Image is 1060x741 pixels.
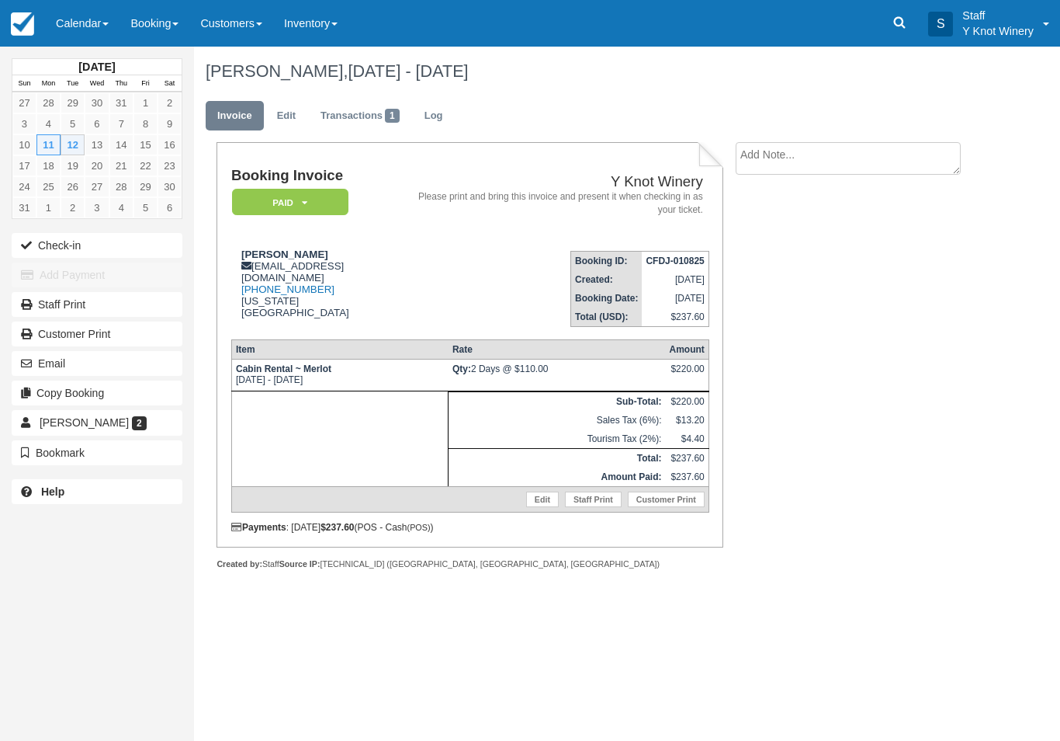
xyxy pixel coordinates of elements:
th: Amount [665,340,708,360]
a: 6 [85,113,109,134]
a: Help [12,479,182,504]
a: Transactions1 [309,101,411,131]
a: 3 [12,113,36,134]
th: Item [231,340,448,360]
strong: [PERSON_NAME] [241,249,328,260]
th: Mon [36,75,61,92]
td: [DATE] [642,289,708,308]
td: Sales Tax (6%): [449,411,666,430]
a: 8 [133,113,158,134]
th: Total: [449,449,666,468]
a: 2 [61,197,85,218]
a: 29 [61,92,85,113]
th: Wed [85,75,109,92]
a: 25 [36,176,61,197]
a: 12 [61,134,85,155]
a: Staff Print [565,492,622,507]
th: Booking ID: [571,252,643,271]
a: 6 [158,197,182,218]
th: Created: [571,270,643,289]
td: [DATE] [642,270,708,289]
div: Staff [TECHNICAL_ID] ([GEOGRAPHIC_DATA], [GEOGRAPHIC_DATA], [GEOGRAPHIC_DATA]) [217,558,723,570]
strong: Qty [452,364,471,374]
a: 16 [158,134,182,155]
td: $4.40 [665,430,708,449]
td: $13.20 [665,411,708,430]
a: 22 [133,155,158,176]
a: 18 [36,155,61,176]
th: Thu [109,75,133,92]
th: Total (USD): [571,308,643,327]
address: Please print and bring this invoice and present it when checking in as your ticket. [418,190,703,217]
a: [PHONE_NUMBER] [241,284,334,295]
span: 1 [385,109,400,123]
a: 3 [85,197,109,218]
strong: CFDJ-010825 [646,256,704,266]
a: 4 [109,197,133,218]
a: Staff Print [12,292,182,317]
small: (POS) [407,523,431,532]
th: Fri [133,75,158,92]
a: 29 [133,176,158,197]
a: 26 [61,176,85,197]
span: [DATE] - [DATE] [348,61,468,81]
a: Edit [526,492,559,507]
a: 15 [133,134,158,155]
a: 30 [158,176,182,197]
a: 31 [12,197,36,218]
strong: Cabin Rental ~ Merlot [236,364,331,374]
a: 4 [36,113,61,134]
a: 21 [109,155,133,176]
th: Amount Paid: [449,468,666,487]
td: $220.00 [665,392,708,412]
th: Rate [449,340,666,360]
a: 31 [109,92,133,113]
a: 1 [36,197,61,218]
a: 30 [85,92,109,113]
td: 2 Days @ $110.00 [449,360,666,391]
th: Sub-Total: [449,392,666,412]
th: Tue [61,75,85,92]
a: 1 [133,92,158,113]
a: 11 [36,134,61,155]
button: Bookmark [12,440,182,465]
a: 17 [12,155,36,176]
strong: [DATE] [78,61,115,73]
td: Tourism Tax (2%): [449,430,666,449]
a: 24 [12,176,36,197]
div: $220.00 [669,364,704,387]
a: 5 [61,113,85,134]
a: 19 [61,155,85,176]
div: : [DATE] (POS - Cash ) [231,522,709,533]
a: 28 [36,92,61,113]
td: [DATE] - [DATE] [231,360,448,391]
h2: Y Knot Winery [418,174,703,190]
a: 13 [85,134,109,155]
th: Booking Date: [571,289,643,308]
a: 2 [158,92,182,113]
a: Log [413,101,455,131]
th: Sun [12,75,36,92]
div: S [928,12,953,37]
button: Add Payment [12,263,182,287]
a: 9 [158,113,182,134]
span: [PERSON_NAME] [40,416,129,429]
h1: Booking Invoice [231,168,412,184]
a: 23 [158,155,182,176]
a: 27 [12,92,36,113]
p: Y Knot Winery [962,23,1034,39]
th: Sat [158,75,182,92]
a: 27 [85,176,109,197]
h1: [PERSON_NAME], [206,62,978,81]
strong: Payments [231,522,286,533]
b: Help [41,485,64,498]
button: Copy Booking [12,381,182,405]
a: 7 [109,113,133,134]
p: Staff [962,8,1034,23]
a: [PERSON_NAME] 2 [12,410,182,435]
a: Paid [231,188,343,217]
td: $237.60 [665,468,708,487]
div: [EMAIL_ADDRESS][DOMAIN_NAME] [US_STATE] [GEOGRAPHIC_DATA] [231,249,412,318]
td: $237.60 [642,308,708,327]
a: Customer Print [12,322,182,346]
